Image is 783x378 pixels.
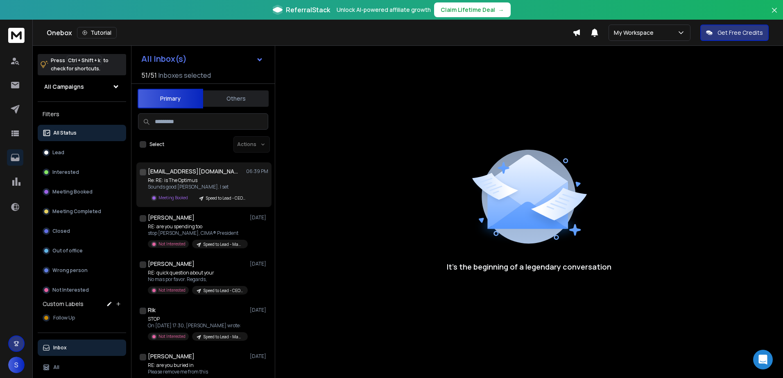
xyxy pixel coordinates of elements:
[206,195,245,201] p: Speed to Lead - CEO - Insurance
[148,322,246,329] p: On [DATE] 17:30, [PERSON_NAME] wrote:
[38,125,126,141] button: All Status
[148,167,238,175] h1: [EMAIL_ADDRESS][DOMAIN_NAME]
[148,362,246,369] p: RE: are you buried in
[148,214,195,222] h1: [PERSON_NAME]
[148,260,195,268] h1: [PERSON_NAME]
[769,5,780,25] button: Close banner
[52,149,64,156] p: Lead
[38,310,126,326] button: Follow Up
[700,25,769,41] button: Get Free Credits
[52,228,70,234] p: Closed
[148,230,246,236] p: stop [PERSON_NAME], CIMA® President
[52,287,89,293] p: Not Interested
[447,261,611,272] p: It’s the beginning of a legendary conversation
[52,189,93,195] p: Meeting Booked
[148,316,246,322] p: STOP
[204,288,243,294] p: Speed to Lead - CEO - Insurance
[250,214,268,221] p: [DATE]
[51,56,109,73] p: Press to check for shortcuts.
[52,248,83,254] p: Out of office
[614,29,657,37] p: My Workspace
[158,70,211,80] h3: Inboxes selected
[148,306,156,314] h1: Rik
[53,315,75,321] span: Follow Up
[8,357,25,373] button: S
[38,203,126,220] button: Meeting Completed
[38,108,126,120] h3: Filters
[53,344,67,351] p: Inbox
[53,364,59,371] p: All
[148,223,246,230] p: RE: are you spending too
[67,56,102,65] span: Ctrl + Shift + k
[52,169,79,175] p: Interested
[149,141,164,148] label: Select
[717,29,763,37] p: Get Free Credits
[38,340,126,356] button: Inbox
[38,282,126,298] button: Not Interested
[158,287,186,293] p: Not Interested
[250,307,268,313] p: [DATE]
[158,241,186,247] p: Not Interested
[434,2,511,17] button: Claim Lifetime Deal→
[158,195,188,201] p: Meeting Booked
[250,261,268,267] p: [DATE]
[148,352,195,360] h1: [PERSON_NAME]
[47,27,573,38] div: Onebox
[337,6,431,14] p: Unlock AI-powered affiliate growth
[148,270,246,276] p: RE: quick question about your
[753,350,773,369] div: Open Intercom Messenger
[141,70,157,80] span: 51 / 51
[52,208,101,215] p: Meeting Completed
[38,359,126,376] button: All
[286,5,330,15] span: ReferralStack
[53,130,77,136] p: All Status
[148,184,246,190] p: Sounds good [PERSON_NAME]. I set
[204,241,243,248] p: Speed to Lead - Managing Director - Insurance
[38,262,126,279] button: Wrong person
[203,90,269,108] button: Others
[204,334,243,340] p: Speed to Lead - Managing Director - Insurance
[38,144,126,161] button: Lead
[52,267,88,274] p: Wrong person
[148,369,246,375] p: Please remove me from this
[158,333,186,340] p: Not Interested
[44,83,84,91] h1: All Campaigns
[38,184,126,200] button: Meeting Booked
[246,168,268,175] p: 06:39 PM
[250,353,268,360] p: [DATE]
[135,51,270,67] button: All Inbox(s)
[498,6,504,14] span: →
[38,164,126,180] button: Interested
[138,89,203,108] button: Primary
[77,27,117,38] button: Tutorial
[43,300,84,308] h3: Custom Labels
[38,243,126,259] button: Out of office
[141,55,187,63] h1: All Inbox(s)
[38,79,126,95] button: All Campaigns
[148,276,246,283] p: No mas por favor. Regards,
[38,223,126,239] button: Closed
[148,177,246,184] p: Re: RE: is The Optimus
